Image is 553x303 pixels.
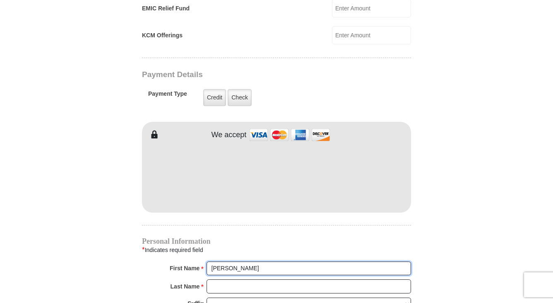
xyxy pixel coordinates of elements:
[142,31,183,40] label: KCM Offerings
[171,281,200,292] strong: Last Name
[248,126,331,144] img: credit cards accepted
[332,26,411,44] input: Enter Amount
[142,245,411,255] div: Indicates required field
[203,89,226,106] label: Credit
[142,4,190,13] label: EMIC Relief Fund
[142,70,353,80] h3: Payment Details
[170,262,200,274] strong: First Name
[142,238,411,245] h4: Personal Information
[228,89,252,106] label: Check
[148,90,187,102] h5: Payment Type
[212,131,247,140] h4: We accept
